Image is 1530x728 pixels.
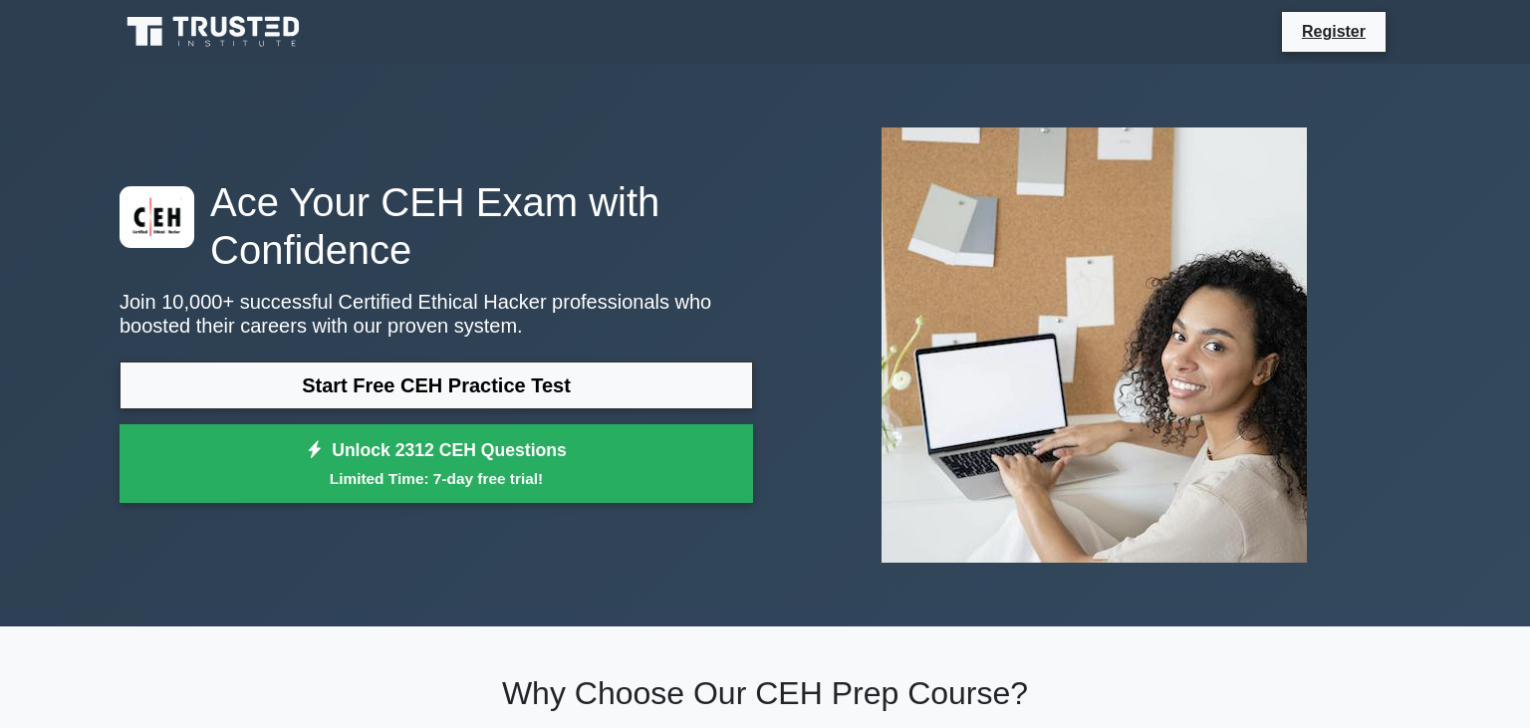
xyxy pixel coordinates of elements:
[120,674,1410,712] h2: Why Choose Our CEH Prep Course?
[144,467,728,490] small: Limited Time: 7-day free trial!
[120,424,753,504] a: Unlock 2312 CEH QuestionsLimited Time: 7-day free trial!
[120,178,753,274] h1: Ace Your CEH Exam with Confidence
[120,362,753,409] a: Start Free CEH Practice Test
[120,290,753,338] p: Join 10,000+ successful Certified Ethical Hacker professionals who boosted their careers with our...
[1290,19,1378,44] a: Register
